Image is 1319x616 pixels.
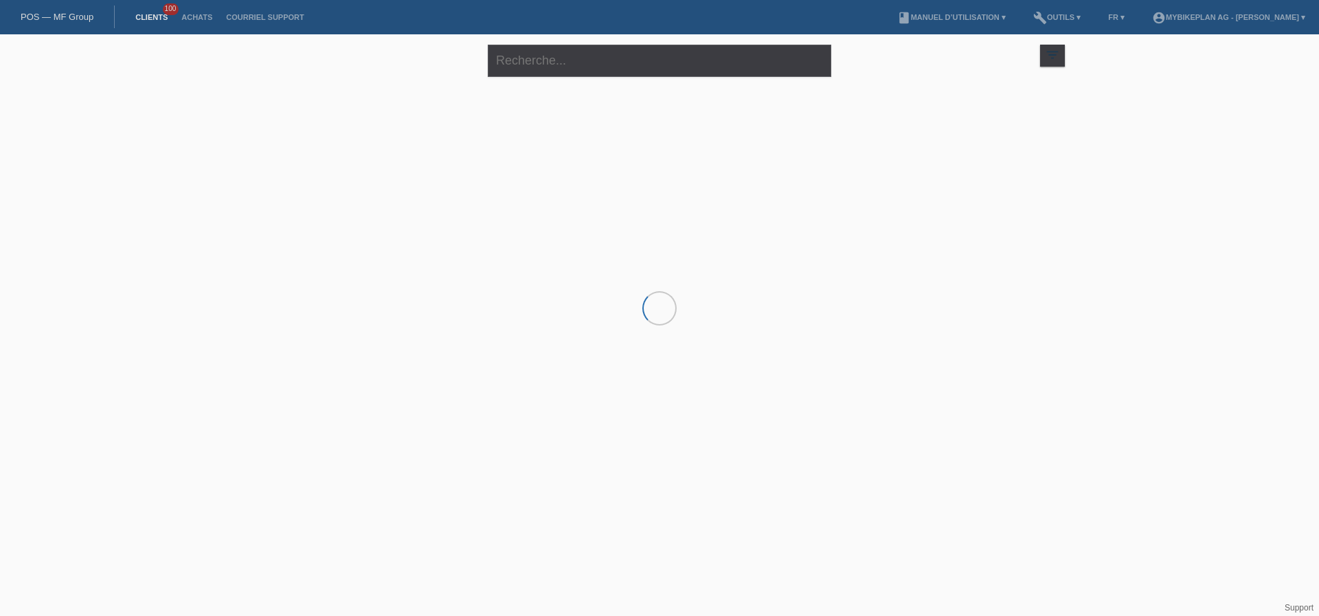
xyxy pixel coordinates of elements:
[890,13,1013,21] a: bookManuel d’utilisation ▾
[21,12,93,22] a: POS — MF Group
[1101,13,1131,21] a: FR ▾
[1285,603,1314,613] a: Support
[128,13,174,21] a: Clients
[163,3,179,15] span: 100
[1026,13,1087,21] a: buildOutils ▾
[1152,11,1166,25] i: account_circle
[174,13,219,21] a: Achats
[897,11,911,25] i: book
[1033,11,1047,25] i: build
[1045,47,1060,62] i: filter_list
[219,13,311,21] a: Courriel Support
[488,45,831,77] input: Recherche...
[1145,13,1312,21] a: account_circleMybikeplan AG - [PERSON_NAME] ▾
